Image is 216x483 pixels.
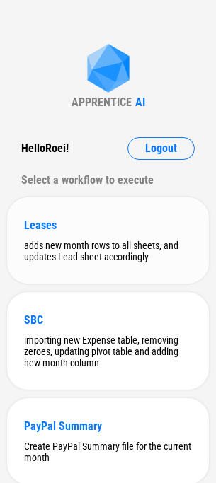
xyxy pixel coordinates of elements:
[21,137,69,160] div: Hello Roei !
[24,313,192,327] div: SBC
[145,143,177,154] span: Logout
[72,95,132,109] div: APPRENTICE
[24,219,192,232] div: Leases
[135,95,145,109] div: AI
[24,441,192,463] div: Create PayPal Summary file for the current month
[127,137,195,160] button: Logout
[24,334,192,368] div: importing new Expense table, removing zeroes, updating pivot table and adding new month column
[21,169,195,192] div: Select a workflow to execute
[80,44,137,95] img: Apprentice AI
[24,419,192,433] div: PayPal Summary
[24,240,192,262] div: adds new month rows to all sheets, and updates Lead sheet accordingly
